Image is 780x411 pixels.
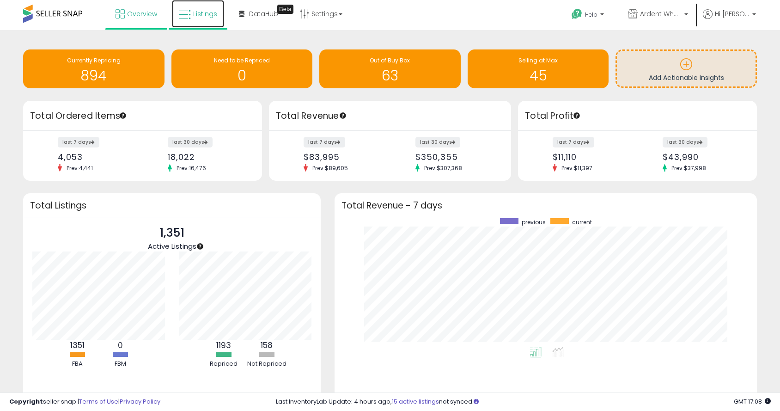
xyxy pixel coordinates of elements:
h3: Total Ordered Items [30,110,255,123]
div: Tooltip anchor [277,5,293,14]
div: Last InventoryLab Update: 4 hours ago, not synced. [276,398,771,406]
a: Currently Repricing 894 [23,49,165,88]
label: last 30 days [663,137,707,147]
span: Prev: $37,998 [667,164,711,172]
a: Hi [PERSON_NAME] [703,9,756,30]
b: 158 [261,340,273,351]
span: Prev: 4,441 [62,164,97,172]
span: Prev: $89,605 [308,164,353,172]
div: FBM [99,360,141,368]
div: Tooltip anchor [119,111,127,120]
div: 4,053 [58,152,136,162]
span: Active Listings [148,241,196,251]
a: 15 active listings [392,397,439,406]
strong: Copyright [9,397,43,406]
div: FBA [56,360,98,368]
h3: Total Revenue [276,110,504,123]
span: Add Actionable Insights [649,73,724,82]
span: DataHub [249,9,278,18]
label: last 30 days [415,137,460,147]
div: seller snap | | [9,398,160,406]
span: Currently Repricing [67,56,121,64]
a: Out of Buy Box 63 [319,49,461,88]
a: Help [564,1,613,30]
div: Tooltip anchor [573,111,581,120]
div: $83,995 [304,152,383,162]
div: Tooltip anchor [196,242,204,251]
h1: 0 [176,68,308,83]
div: Not Repriced [246,360,287,368]
span: Prev: 16,476 [172,164,211,172]
span: Prev: $307,368 [420,164,467,172]
span: Overview [127,9,157,18]
a: Add Actionable Insights [617,51,756,86]
span: Hi [PERSON_NAME] [715,9,750,18]
div: Tooltip anchor [339,111,347,120]
h1: 63 [324,68,456,83]
label: last 7 days [58,137,99,147]
span: Selling at Max [518,56,558,64]
div: $11,110 [553,152,631,162]
a: Privacy Policy [120,397,160,406]
h3: Total Listings [30,202,314,209]
span: Prev: $11,397 [557,164,597,172]
span: Out of Buy Box [370,56,410,64]
p: 1,351 [148,224,196,242]
h3: Total Profit [525,110,750,123]
span: Listings [193,9,217,18]
h3: Total Revenue - 7 days [341,202,750,209]
b: 0 [118,340,123,351]
a: Selling at Max 45 [468,49,609,88]
a: Terms of Use [79,397,118,406]
label: last 30 days [168,137,213,147]
label: last 7 days [304,137,345,147]
span: Need to be Repriced [214,56,270,64]
i: Get Help [571,8,583,20]
h1: 45 [472,68,604,83]
span: Ardent Wholesale [640,9,682,18]
b: 1351 [70,340,85,351]
div: $350,355 [415,152,495,162]
span: previous [522,218,546,226]
span: current [572,218,592,226]
b: 1193 [216,340,231,351]
div: 18,022 [168,152,246,162]
h1: 894 [28,68,160,83]
div: $43,990 [663,152,741,162]
span: Help [585,11,597,18]
label: last 7 days [553,137,594,147]
div: Repriced [203,360,244,368]
span: 2025-09-15 17:08 GMT [734,397,771,406]
i: Click here to read more about un-synced listings. [474,399,479,405]
a: Need to be Repriced 0 [171,49,313,88]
